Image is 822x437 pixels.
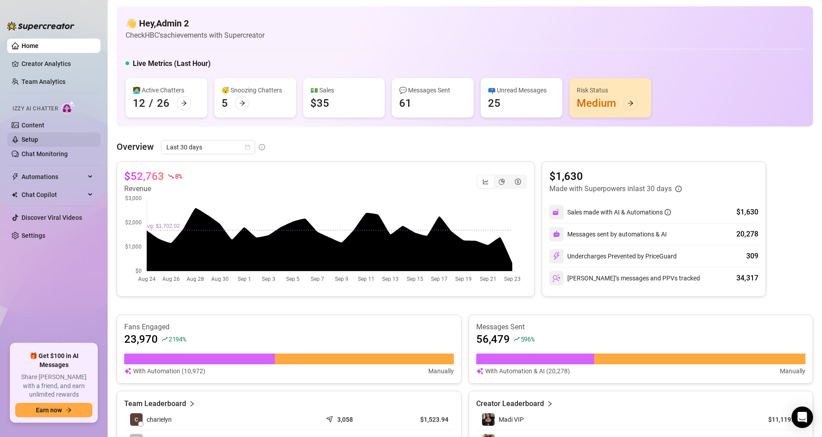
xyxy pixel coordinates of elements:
[22,122,44,129] a: Content
[549,184,672,194] article: Made with Superpowers in last 30 days
[239,100,245,106] span: arrow-right
[552,252,561,260] img: svg%3e
[222,85,289,95] div: 😴 Snoozing Chatters
[746,251,758,262] div: 309
[181,100,187,106] span: arrow-right
[133,58,211,69] h5: Live Metrics (Last Hour)
[161,336,168,342] span: rise
[515,179,521,185] span: dollar-circle
[310,96,329,110] div: $35
[15,403,92,417] button: Earn nowarrow-right
[428,366,454,376] article: Manually
[36,406,62,414] span: Earn now
[169,335,186,343] span: 2194 %
[553,231,560,238] img: svg%3e
[124,398,186,409] article: Team Leaderboard
[22,57,93,71] a: Creator Analytics
[310,85,378,95] div: 💵 Sales
[552,208,561,216] img: svg%3e
[22,78,65,85] a: Team Analytics
[476,366,483,376] img: svg%3e
[547,398,553,409] span: right
[780,366,805,376] article: Manually
[168,173,174,179] span: fall
[7,22,74,31] img: logo-BBDzfeDw.svg
[513,336,520,342] span: rise
[22,170,85,184] span: Automations
[133,366,205,376] article: With Automation (10,972)
[12,192,17,198] img: Chat Copilot
[222,96,228,110] div: 5
[736,229,758,240] div: 20,278
[189,398,195,409] span: right
[61,101,75,114] img: AI Chatter
[521,335,535,343] span: 596 %
[133,85,200,95] div: 👩‍💻 Active Chatters
[488,85,555,95] div: 📪 Unread Messages
[399,85,466,95] div: 💬 Messages Sent
[166,140,250,154] span: Last 30 days
[259,144,265,150] span: info-circle
[126,17,265,30] h4: 👋 Hey, Admin 2
[65,407,72,413] span: arrow-right
[130,413,143,426] img: charielyn
[124,332,158,346] article: 23,970
[549,169,682,184] article: $1,630
[567,207,671,217] div: Sales made with AI & Automations
[12,173,19,180] span: thunderbolt
[476,322,806,332] article: Messages Sent
[117,140,154,153] article: Overview
[393,415,448,424] article: $1,523.94
[736,207,758,218] div: $1,630
[759,415,800,424] article: $11,119.53
[22,150,68,157] a: Chat Monitoring
[157,96,170,110] div: 26
[549,249,677,263] div: Undercharges Prevented by PriceGuard
[482,413,495,426] img: Madi VIP
[627,100,634,106] span: arrow-right
[476,332,510,346] article: 56,479
[499,179,505,185] span: pie-chart
[675,186,682,192] span: info-circle
[577,85,644,95] div: Risk Status
[147,415,172,424] span: charielyn
[399,96,412,110] div: 61
[792,406,813,428] div: Open Intercom Messenger
[488,96,500,110] div: 25
[552,274,561,282] img: svg%3e
[549,271,700,285] div: [PERSON_NAME]’s messages and PPVs tracked
[126,30,265,41] article: Check HBC's achievements with Supercreator
[124,322,454,332] article: Fans Engaged
[124,184,182,194] article: Revenue
[326,414,335,423] span: send
[22,214,82,221] a: Discover Viral Videos
[133,96,145,110] div: 12
[22,42,39,49] a: Home
[476,398,544,409] article: Creator Leaderboard
[499,416,524,423] span: Madi VIP
[483,179,489,185] span: line-chart
[477,175,527,189] div: segmented control
[22,188,85,202] span: Chat Copilot
[13,105,58,113] span: Izzy AI Chatter
[736,273,758,284] div: 34,317
[245,144,250,150] span: calendar
[22,136,38,143] a: Setup
[124,169,164,184] article: $52,763
[485,366,570,376] article: With Automation & AI (20,278)
[175,172,182,180] span: 8 %
[549,227,667,241] div: Messages sent by automations & AI
[15,373,92,399] span: Share [PERSON_NAME] with a friend, and earn unlimited rewards
[337,415,353,424] article: 3,058
[15,352,92,369] span: 🎁 Get $100 in AI Messages
[124,366,131,376] img: svg%3e
[665,209,671,215] span: info-circle
[22,232,45,239] a: Settings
